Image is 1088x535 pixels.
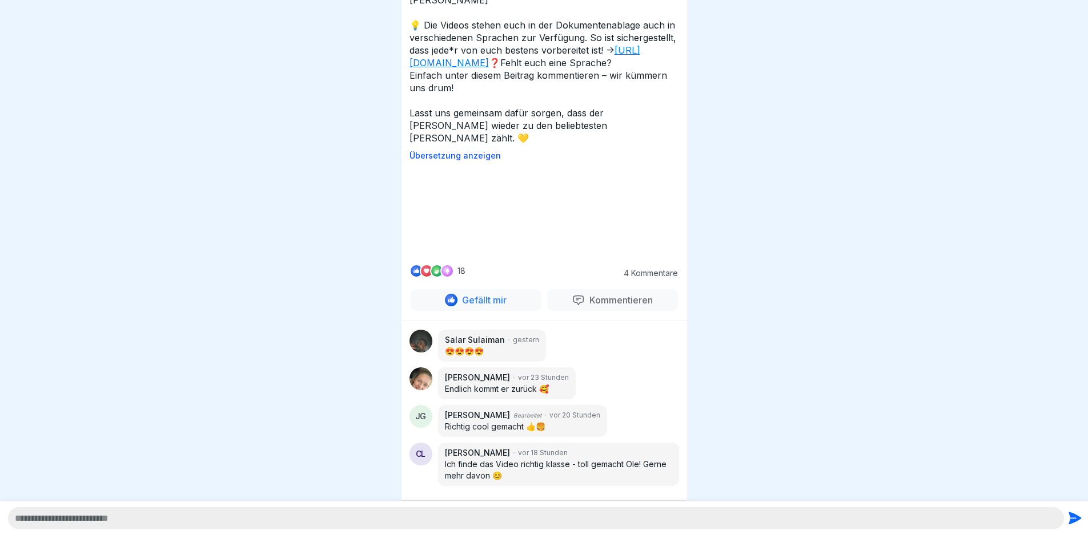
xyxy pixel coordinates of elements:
[445,459,672,481] p: Ich finde das Video richtig klasse - toll gemacht Ole! Gerne mehr davon 😊
[513,411,541,420] p: Bearbeitet
[445,447,510,459] p: [PERSON_NAME]
[445,383,569,395] p: Endlich kommt er zurück 🥰
[445,421,600,432] p: Richtig cool gemacht 👍🍔
[445,410,510,421] p: [PERSON_NAME]
[518,372,569,383] p: vor 23 Stunden
[409,405,432,428] div: JG
[457,266,465,275] p: 18
[615,269,678,278] p: 4 Kommentare
[409,151,679,160] p: Übersetzung anzeigen
[445,334,505,346] p: Salar Sulaiman
[445,372,510,383] p: [PERSON_NAME]
[445,346,539,357] p: 😍😍😍😍
[409,443,432,465] div: CL
[585,294,653,306] p: Kommentieren
[513,335,539,345] p: gestern
[457,294,507,306] p: Gefällt mir
[518,448,568,458] p: vor 18 Stunden
[549,410,600,420] p: vor 20 Stunden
